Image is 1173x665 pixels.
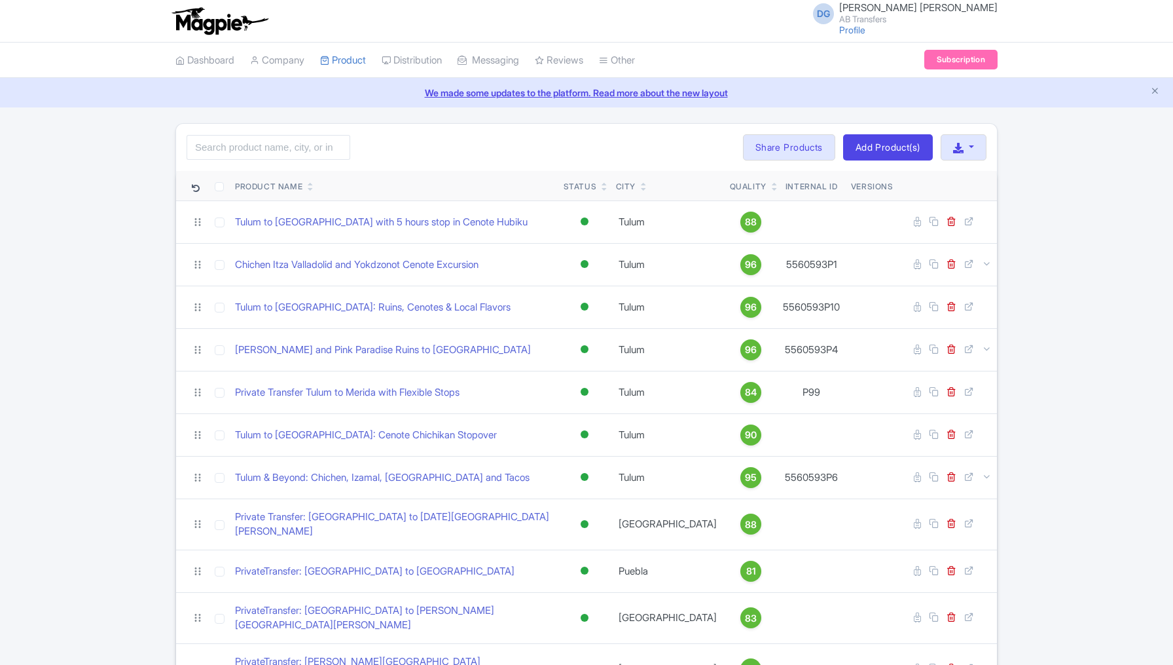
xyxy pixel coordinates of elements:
[730,561,772,582] a: 81
[730,382,772,403] a: 84
[578,561,591,580] div: Active
[578,212,591,231] div: Active
[745,470,757,485] span: 95
[578,340,591,359] div: Active
[564,181,597,193] div: Status
[235,215,528,230] a: Tulum to [GEOGRAPHIC_DATA] with 5 hours stop in Cenote Hubiku
[8,86,1165,100] a: We made some updates to the platform. Read more about the new layout
[745,300,757,314] span: 96
[839,1,998,14] span: [PERSON_NAME] [PERSON_NAME]
[611,200,725,243] td: Tulum
[578,515,591,534] div: Active
[843,134,933,161] a: Add Product(s)
[235,564,514,579] a: PrivateTransfer: [GEOGRAPHIC_DATA] to [GEOGRAPHIC_DATA]
[813,3,834,24] span: DG
[611,413,725,456] td: Tulum
[611,456,725,499] td: Tulum
[745,428,757,442] span: 90
[611,371,725,413] td: Tulum
[611,328,725,371] td: Tulum
[730,607,772,628] a: 83
[778,456,846,499] td: 5560593P6
[730,254,772,275] a: 96
[578,609,591,628] div: Active
[743,134,835,161] a: Share Products
[578,297,591,316] div: Active
[187,135,350,160] input: Search product name, city, or interal id
[730,339,772,360] a: 96
[616,181,636,193] div: City
[578,425,591,444] div: Active
[778,286,846,328] td: 5560593P10
[839,24,865,35] a: Profile
[730,467,772,488] a: 95
[846,171,899,201] th: Versions
[778,171,846,201] th: Internal ID
[839,15,998,24] small: AB Transfers
[805,3,998,24] a: DG [PERSON_NAME] [PERSON_NAME] AB Transfers
[730,297,772,318] a: 96
[778,243,846,286] td: 5560593P1
[235,257,478,273] a: Chichen Itza Valladolid and Yokdzonot Cenote Excursion
[611,499,725,550] td: [GEOGRAPHIC_DATA]
[746,564,756,579] span: 81
[578,255,591,274] div: Active
[745,611,757,626] span: 83
[611,286,725,328] td: Tulum
[924,50,998,69] a: Subscription
[730,425,772,446] a: 90
[175,43,234,79] a: Dashboard
[235,300,511,315] a: Tulum to [GEOGRAPHIC_DATA]: Ruins, Cenotes & Local Flavors
[745,518,757,532] span: 88
[458,43,519,79] a: Messaging
[611,550,725,592] td: Puebla
[745,385,757,400] span: 84
[745,257,757,272] span: 96
[745,215,757,229] span: 88
[535,43,583,79] a: Reviews
[599,43,635,79] a: Other
[235,470,530,485] a: Tulum & Beyond: Chichen, Izamal, [GEOGRAPHIC_DATA] and Tacos
[235,510,553,539] a: Private Transfer: [GEOGRAPHIC_DATA] to [DATE][GEOGRAPHIC_DATA][PERSON_NAME]
[778,328,846,371] td: 5560593P4
[235,181,302,193] div: Product Name
[611,243,725,286] td: Tulum
[730,212,772,233] a: 88
[578,383,591,402] div: Active
[745,343,757,357] span: 96
[578,468,591,487] div: Active
[730,181,767,193] div: Quality
[320,43,366,79] a: Product
[235,603,553,633] a: PrivateTransfer: [GEOGRAPHIC_DATA] to [PERSON_NAME][GEOGRAPHIC_DATA][PERSON_NAME]
[778,371,846,413] td: P99
[235,343,531,358] a: [PERSON_NAME] and Pink Paradise Ruins to [GEOGRAPHIC_DATA]
[1150,85,1160,100] button: Close announcement
[235,385,460,400] a: Private Transfer Tulum to Merida with Flexible Stops
[169,7,270,35] img: logo-ab69f6fb50320c5b225c76a69d11143b.png
[250,43,304,79] a: Company
[382,43,442,79] a: Distribution
[611,592,725,643] td: [GEOGRAPHIC_DATA]
[730,514,772,535] a: 88
[235,428,497,443] a: Tulum to [GEOGRAPHIC_DATA]: Cenote Chichikan Stopover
